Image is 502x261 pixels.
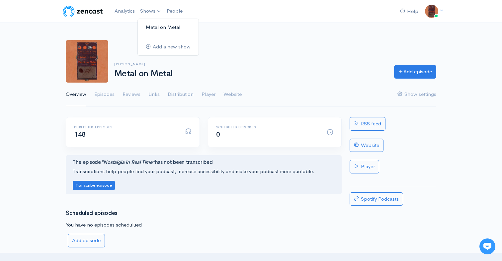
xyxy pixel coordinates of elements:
a: Reviews [123,83,140,106]
a: Show settings [397,83,436,106]
a: Player [350,160,379,173]
h6: Scheduled episodes [216,125,319,129]
a: Add episode [394,65,436,79]
span: 0 [216,130,220,139]
h6: Published episodes [74,125,177,129]
a: People [164,4,185,18]
a: Website [350,139,383,152]
a: Website [223,83,242,106]
h2: Just let us know if you need anything and we'll be happy to help! 🙂 [10,44,123,76]
a: Episodes [94,83,115,106]
h1: Hi 👋 [10,32,123,43]
i: "Nostalgia in Real Time" [101,159,155,165]
a: Transcribe episode [73,182,115,188]
span: 148 [74,130,86,139]
a: Spotify Podcasts [350,192,403,206]
h4: The episode has not been transcribed [73,160,335,165]
a: Player [202,83,215,106]
a: Distribution [168,83,194,106]
a: Shows [137,4,164,19]
h3: Scheduled episodes [66,210,342,217]
a: Add a new show [138,41,199,53]
img: ZenCast Logo [62,5,104,18]
button: New conversation [10,88,123,101]
input: Search articles [19,125,119,138]
a: Help [397,4,421,19]
span: New conversation [43,92,80,97]
iframe: gist-messenger-bubble-iframe [479,238,495,254]
button: Transcribe episode [73,181,115,190]
a: Analytics [112,4,137,18]
h6: [PERSON_NAME] [114,62,386,66]
p: Find an answer quickly [9,114,124,122]
a: Metal on Metal [138,22,199,33]
h1: Metal on Metal [114,69,386,79]
ul: Shows [137,19,199,56]
img: ... [425,5,438,18]
p: Transcriptions help people find your podcast, increase accessibility and make your podcast more q... [73,168,335,175]
p: You have no episodes schedulued [66,221,342,229]
a: Add episode [68,234,105,247]
a: RSS feed [350,117,385,131]
a: Links [148,83,160,106]
a: Overview [66,83,86,106]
